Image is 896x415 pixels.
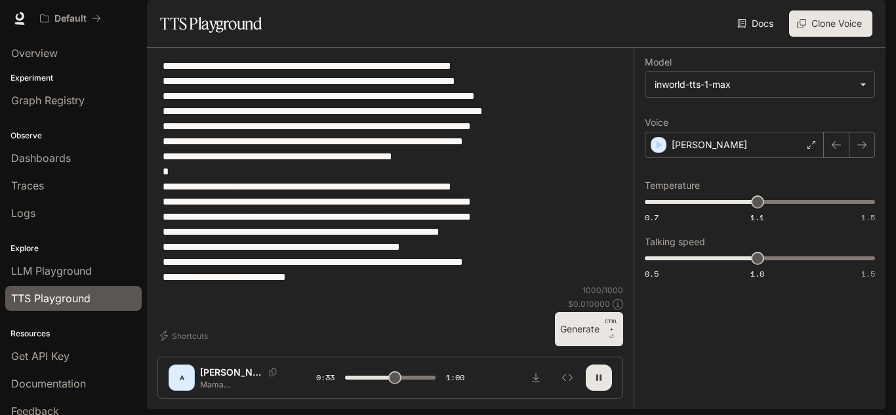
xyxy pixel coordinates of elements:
span: 1.5 [861,212,875,223]
p: CTRL + [605,317,618,333]
p: Model [645,58,672,67]
button: Inspect [554,365,580,391]
p: Temperature [645,181,700,190]
p: Default [54,13,87,24]
button: All workspaces [34,5,107,31]
h1: TTS Playground [160,10,262,37]
div: inworld-tts-1-max [645,72,874,97]
span: 0.5 [645,268,659,279]
div: A [171,367,192,388]
span: 0:33 [316,371,335,384]
span: 1.0 [750,268,764,279]
button: Shortcuts [157,325,213,346]
p: Talking speed [645,237,705,247]
p: Voice [645,118,668,127]
span: 0.7 [645,212,659,223]
button: Copy Voice ID [264,368,282,376]
p: [PERSON_NAME] [200,366,264,379]
span: 1.1 [750,212,764,223]
span: 1:00 [446,371,464,384]
div: inworld-tts-1-max [655,78,853,91]
button: GenerateCTRL +⏎ [555,312,623,346]
span: 1.5 [861,268,875,279]
p: Mama [PERSON_NAME] was confident, never too troubled by small or large setbacks, and always posit... [200,379,285,390]
p: ⏎ [605,317,618,341]
button: Clone Voice [789,10,872,37]
button: Download audio [523,365,549,391]
a: Docs [735,10,779,37]
p: [PERSON_NAME] [672,138,747,151]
